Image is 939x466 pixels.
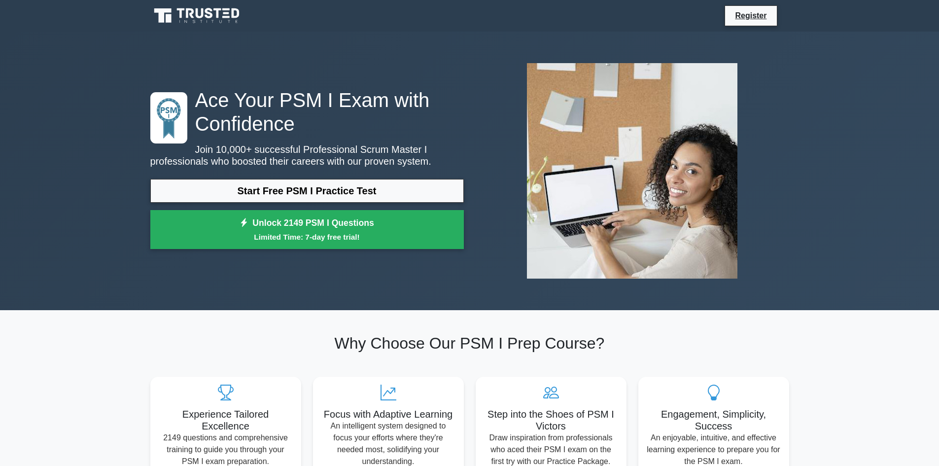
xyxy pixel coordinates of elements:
[158,408,293,432] h5: Experience Tailored Excellence
[484,408,619,432] h5: Step into the Shoes of PSM I Victors
[150,179,464,203] a: Start Free PSM I Practice Test
[321,408,456,420] h5: Focus with Adaptive Learning
[150,143,464,167] p: Join 10,000+ successful Professional Scrum Master I professionals who boosted their careers with ...
[150,88,464,136] h1: Ace Your PSM I Exam with Confidence
[646,408,781,432] h5: Engagement, Simplicity, Success
[163,231,452,243] small: Limited Time: 7-day free trial!
[150,210,464,250] a: Unlock 2149 PSM I QuestionsLimited Time: 7-day free trial!
[150,334,789,353] h2: Why Choose Our PSM I Prep Course?
[729,9,772,22] a: Register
